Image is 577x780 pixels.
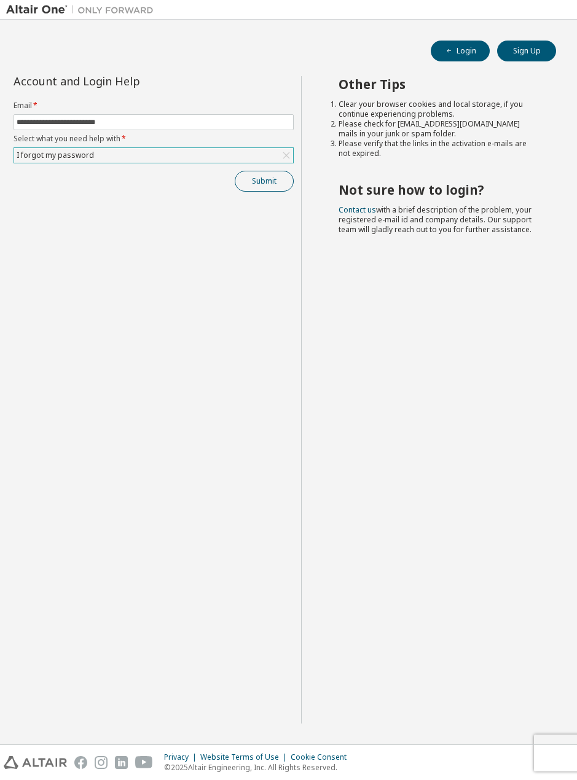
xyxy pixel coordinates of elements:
[14,101,294,111] label: Email
[339,76,534,92] h2: Other Tips
[235,171,294,192] button: Submit
[15,149,96,162] div: I forgot my password
[339,205,376,215] a: Contact us
[14,76,238,86] div: Account and Login Help
[497,41,556,61] button: Sign Up
[164,752,200,762] div: Privacy
[339,182,534,198] h2: Not sure how to login?
[339,119,534,139] li: Please check for [EMAIL_ADDRESS][DOMAIN_NAME] mails in your junk or spam folder.
[339,99,534,119] li: Clear your browser cookies and local storage, if you continue experiencing problems.
[135,756,153,769] img: youtube.svg
[431,41,490,61] button: Login
[6,4,160,16] img: Altair One
[339,205,532,235] span: with a brief description of the problem, your registered e-mail id and company details. Our suppo...
[14,134,294,144] label: Select what you need help with
[200,752,291,762] div: Website Terms of Use
[115,756,128,769] img: linkedin.svg
[95,756,108,769] img: instagram.svg
[164,762,354,773] p: © 2025 Altair Engineering, Inc. All Rights Reserved.
[14,148,293,163] div: I forgot my password
[339,139,534,158] li: Please verify that the links in the activation e-mails are not expired.
[74,756,87,769] img: facebook.svg
[291,752,354,762] div: Cookie Consent
[4,756,67,769] img: altair_logo.svg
